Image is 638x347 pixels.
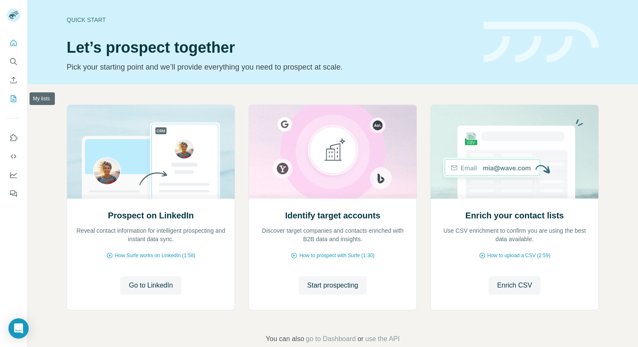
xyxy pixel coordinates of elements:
[7,167,20,183] button: Dashboard
[7,149,20,164] button: Use Surfe API
[299,276,367,295] button: Start prospecting
[7,73,20,88] button: Enrich CSV
[465,210,564,221] h2: Enrich your contact lists
[266,334,304,344] span: You can also
[7,35,20,51] button: Quick start
[306,334,356,344] button: go to Dashboard
[7,91,20,106] button: My lists
[8,318,29,339] div: Open Intercom Messenger
[307,280,358,291] span: Start prospecting
[497,280,532,291] span: Enrich CSV
[76,226,226,243] p: Reveal contact information for intelligent prospecting and instant data sync.
[67,39,473,56] h1: Let’s prospect together
[67,16,473,24] div: Quick start
[67,61,473,73] p: Pick your starting point and we’ll provide everything you need to prospect at scale.
[249,105,417,199] img: Identify target accounts
[7,186,20,201] button: Feedback
[115,252,195,259] span: How Surfe works on LinkedIn (1:58)
[67,105,235,199] img: Prospect on LinkedIn
[487,252,550,259] span: How to upload a CSV (2:59)
[7,130,20,145] button: Use Surfe on LinkedIn
[108,210,194,221] h2: Prospect on LinkedIn
[285,210,381,221] h2: Identify target accounts
[7,54,20,69] button: Search
[430,105,599,199] img: Enrich your contact lists
[489,276,541,295] button: Enrich CSV
[299,252,374,259] span: How to prospect with Surfe (1:30)
[129,280,173,291] span: Go to LinkedIn
[257,226,408,243] p: Discover target companies and contacts enriched with B2B data and insights.
[120,276,181,295] button: Go to LinkedIn
[484,22,599,63] img: banner
[439,226,590,243] p: Use CSV enrichment to confirm you are using the best data available.
[365,334,400,344] button: use the API
[357,334,363,344] span: or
